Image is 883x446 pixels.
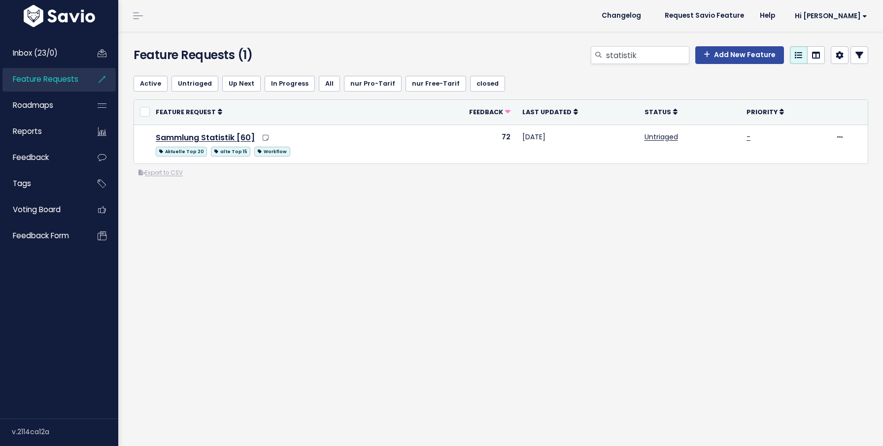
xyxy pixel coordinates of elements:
td: [DATE] [516,125,638,163]
span: alte Top 15 [211,147,250,157]
span: Hi [PERSON_NAME] [795,12,867,20]
span: Changelog [602,12,641,19]
a: Help [752,8,783,23]
a: Feature Request [156,107,222,117]
span: Aktuelle Top 20 [156,147,207,157]
span: Priority [747,108,778,116]
a: Request Savio Feature [657,8,752,23]
span: Voting Board [13,204,61,215]
input: Search features... [605,46,689,64]
a: Reports [2,120,82,143]
a: Hi [PERSON_NAME] [783,8,875,24]
h4: Feature Requests (1) [134,46,369,64]
a: Priority [747,107,784,117]
a: All [319,76,340,92]
a: alte Top 15 [211,145,250,157]
a: In Progress [265,76,315,92]
td: 72 [420,125,516,163]
div: v.2114ca12a [12,419,118,445]
a: Feedback form [2,224,82,247]
a: Export to CSV [138,169,183,177]
span: Last Updated [522,108,572,116]
a: nur Free-Tarif [406,76,466,92]
a: nur Pro-Tarif [344,76,402,92]
a: Active [134,76,168,92]
img: logo-white.9d6f32f41409.svg [21,5,98,27]
span: Inbox (23/0) [13,48,58,58]
a: Up Next [222,76,261,92]
a: Tags [2,172,82,195]
a: Last Updated [522,107,578,117]
span: Feedback [469,108,503,116]
a: Inbox (23/0) [2,42,82,64]
a: - [747,132,750,142]
span: Workflow [254,147,290,157]
span: Tags [13,178,31,189]
a: Status [645,107,678,117]
a: Untriaged [171,76,218,92]
a: Add New Feature [695,46,784,64]
ul: Filter feature requests [134,76,868,92]
a: Voting Board [2,198,82,221]
span: Roadmaps [13,100,53,110]
a: Feedback [469,107,510,117]
a: Feature Requests [2,68,82,91]
span: Feedback form [13,230,69,241]
span: Status [645,108,671,116]
a: Feedback [2,146,82,169]
a: Untriaged [645,132,678,142]
a: closed [470,76,505,92]
span: Feedback [13,152,49,162]
a: Aktuelle Top 20 [156,145,207,157]
a: Sammlung Statistik [60] [156,132,255,143]
span: Feature Requests [13,74,78,84]
a: Workflow [254,145,290,157]
span: Reports [13,126,42,136]
span: Feature Request [156,108,216,116]
a: Roadmaps [2,94,82,117]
